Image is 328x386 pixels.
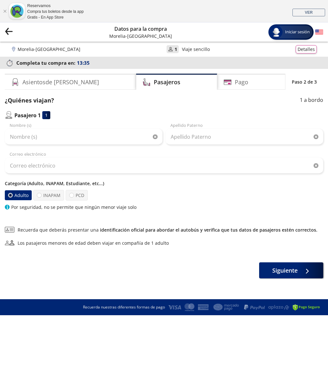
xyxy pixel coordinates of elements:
[175,46,177,53] p: 1
[272,266,298,275] span: Siguiente
[291,349,322,380] iframe: Messagebird Livechat Widget
[5,129,162,145] input: Nombre (s)
[83,304,165,310] p: Recuerda nuestras diferentes formas de pago
[292,9,325,16] a: VER
[3,9,7,13] a: Cerrar
[42,111,50,119] div: 1
[27,14,84,20] div: Gratis - En App Store
[33,190,64,201] label: INAPAM
[77,59,90,67] span: 13:35
[5,58,323,67] p: Completa tu compra en :
[27,3,84,9] div: Reservamos
[5,158,323,174] input: Correo electrónico
[18,226,317,233] span: Recuerda que deberás presentar una
[100,227,317,233] a: identificación oficial para abordar el autobús y verifica que tus datos de pasajeros estén correc...
[27,9,84,14] div: Compra tus boletos desde la app
[66,190,88,201] label: PCD
[18,46,80,53] p: Morelia - [GEOGRAPHIC_DATA]
[5,180,323,187] p: Categoría (Adulto, INAPAM, Estudiante, etc...)
[259,262,323,278] button: Siguiente
[235,78,248,86] h4: Pago
[305,10,313,15] span: VER
[18,240,169,246] div: Los pasajeros menores de edad deben viajar en compañía de 1 adulto
[109,25,172,33] p: Datos para la compra
[14,111,41,119] p: Pasajero 1
[109,33,172,39] p: Morelia - [GEOGRAPHIC_DATA]
[182,46,210,53] p: Viaje sencillo
[300,96,323,105] p: 1 a bordo
[292,78,317,85] p: Paso 2 de 3
[315,28,323,36] button: English
[283,29,312,35] span: Iniciar sesión
[166,129,323,145] input: Apellido Paterno
[4,190,32,200] label: Adulto
[5,27,13,37] button: back
[296,45,317,53] button: Detalles
[5,96,54,105] p: ¿Quiénes viajan?
[11,204,136,210] p: Por seguridad, no se permite que ningún menor viaje solo
[154,78,180,86] h4: Pasajeros
[22,78,99,86] h4: Asientos de [PERSON_NAME]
